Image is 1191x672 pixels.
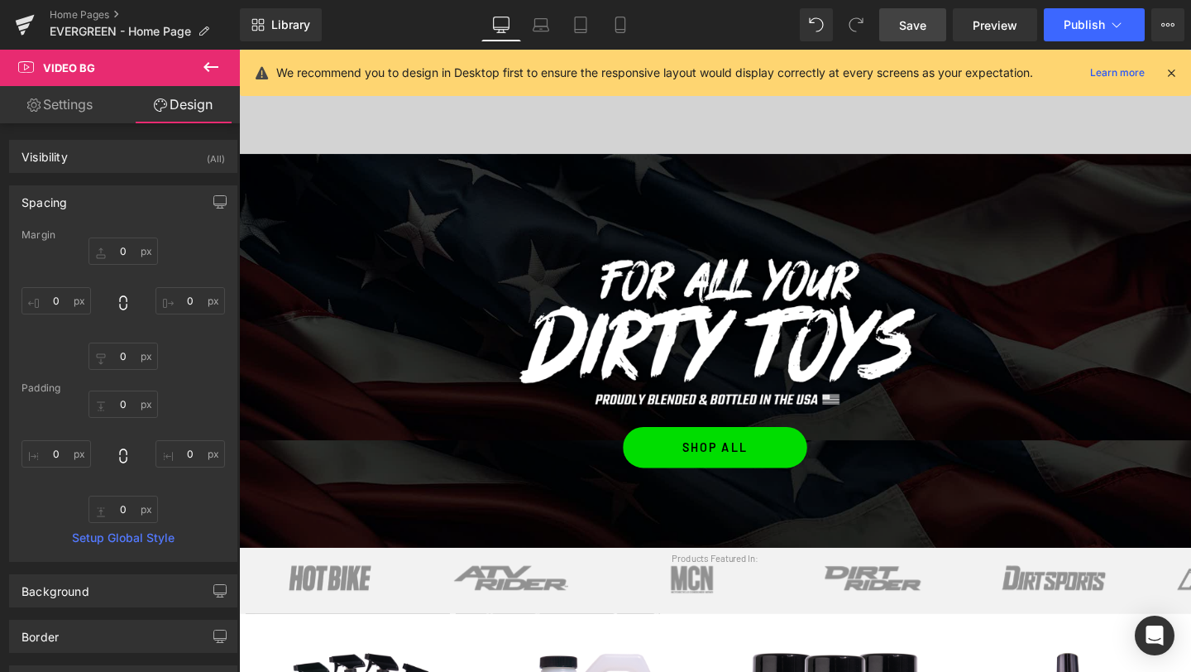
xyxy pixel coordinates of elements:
[22,382,225,394] div: Padding
[1135,616,1174,655] div: Open Intercom Messenger
[404,397,597,440] a: SHOP ALL
[22,229,225,241] div: Margin
[123,86,243,123] a: Design
[88,391,158,418] input: 0
[22,621,59,644] div: Border
[88,238,158,265] input: 0
[276,64,1033,82] p: We recommend you to design in Desktop first to ensure the responsive layout would display correct...
[521,8,561,41] a: Laptop
[973,17,1017,34] span: Preview
[561,8,600,41] a: Tablet
[481,8,521,41] a: Desktop
[839,8,873,41] button: Redo
[22,287,91,314] input: 0
[50,8,240,22] a: Home Pages
[155,287,225,314] input: 0
[43,61,95,74] span: Video Bg
[22,141,68,164] div: Visibility
[953,8,1037,41] a: Preview
[600,8,640,41] a: Mobile
[22,186,67,209] div: Spacing
[1064,18,1105,31] span: Publish
[240,8,322,41] a: New Library
[22,440,91,468] input: 0
[155,440,225,468] input: 0
[466,397,535,440] span: SHOP ALL
[899,17,926,34] span: Save
[207,141,225,168] div: (All)
[22,575,89,598] div: Background
[50,25,191,38] span: EVERGREEN - Home Page
[1151,8,1184,41] button: More
[22,531,225,545] a: Setup Global Style
[1083,63,1151,83] a: Learn more
[1044,8,1145,41] button: Publish
[800,8,833,41] button: Undo
[271,17,310,32] span: Library
[88,496,158,523] input: 0
[88,343,158,370] input: 0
